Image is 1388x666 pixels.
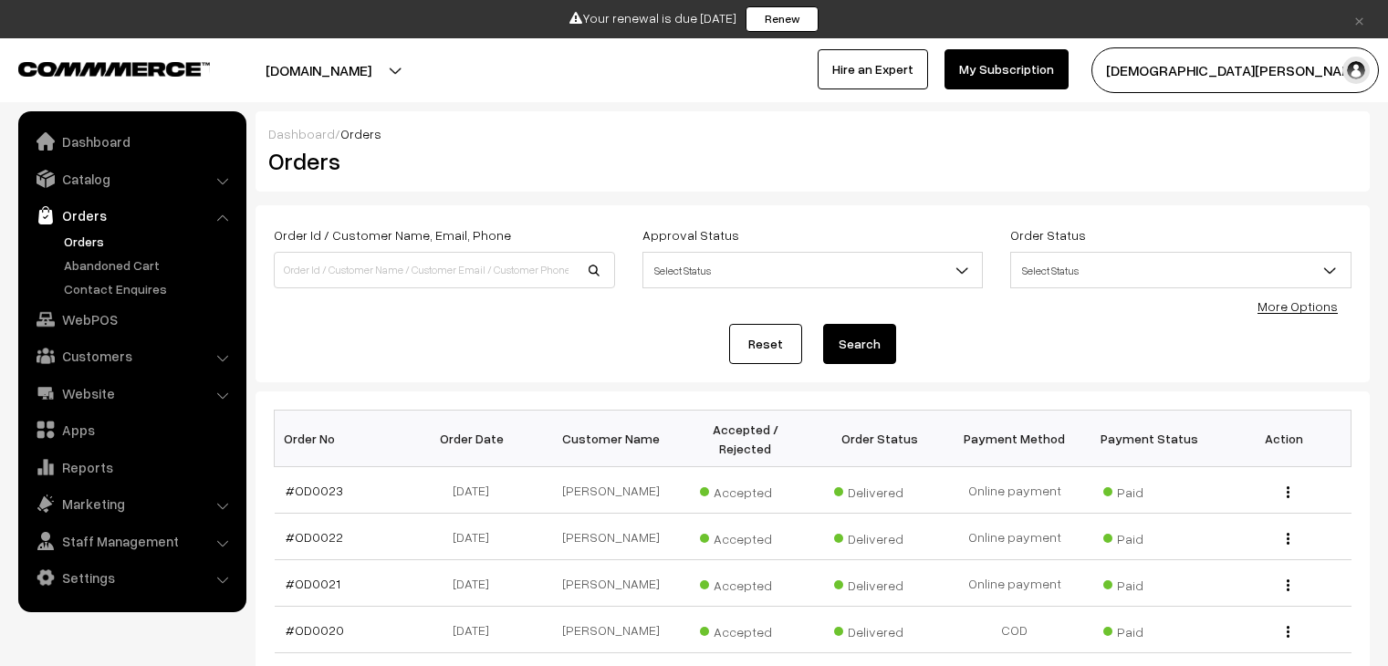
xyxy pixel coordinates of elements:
[947,607,1082,653] td: COD
[834,478,925,502] span: Delivered
[700,571,791,595] span: Accepted
[274,252,615,288] input: Order Id / Customer Name / Customer Email / Customer Phone
[286,529,343,545] a: #OD0022
[340,126,381,141] span: Orders
[642,225,739,245] label: Approval Status
[947,411,1082,467] th: Payment Method
[18,57,178,78] a: COMMMERCE
[23,413,240,446] a: Apps
[18,62,210,76] img: COMMMERCE
[23,487,240,520] a: Marketing
[59,255,240,275] a: Abandoned Cart
[834,618,925,641] span: Delivered
[1082,411,1217,467] th: Payment Status
[409,607,544,653] td: [DATE]
[23,162,240,195] a: Catalog
[700,478,791,502] span: Accepted
[1011,255,1351,286] span: Select Status
[268,126,335,141] a: Dashboard
[1347,8,1372,30] a: ×
[1287,533,1289,545] img: Menu
[1287,579,1289,591] img: Menu
[23,199,240,232] a: Orders
[678,411,813,467] th: Accepted / Rejected
[268,124,1357,143] div: /
[23,125,240,158] a: Dashboard
[700,525,791,548] span: Accepted
[286,622,344,638] a: #OD0020
[1103,618,1195,641] span: Paid
[1103,525,1195,548] span: Paid
[700,618,791,641] span: Accepted
[1287,486,1289,498] img: Menu
[23,525,240,557] a: Staff Management
[23,339,240,372] a: Customers
[544,560,679,607] td: [PERSON_NAME]
[947,514,1082,560] td: Online payment
[544,411,679,467] th: Customer Name
[1091,47,1379,93] button: [DEMOGRAPHIC_DATA][PERSON_NAME]
[643,255,983,286] span: Select Status
[6,6,1382,32] div: Your renewal is due [DATE]
[275,411,410,467] th: Order No
[1258,298,1338,314] a: More Options
[1010,225,1086,245] label: Order Status
[1103,571,1195,595] span: Paid
[823,324,896,364] button: Search
[202,47,435,93] button: [DOMAIN_NAME]
[23,377,240,410] a: Website
[59,232,240,251] a: Orders
[409,411,544,467] th: Order Date
[23,451,240,484] a: Reports
[947,560,1082,607] td: Online payment
[834,525,925,548] span: Delivered
[23,561,240,594] a: Settings
[944,49,1069,89] a: My Subscription
[274,225,511,245] label: Order Id / Customer Name, Email, Phone
[544,514,679,560] td: [PERSON_NAME]
[947,467,1082,514] td: Online payment
[1342,57,1370,84] img: user
[1216,411,1351,467] th: Action
[409,514,544,560] td: [DATE]
[834,571,925,595] span: Delivered
[286,576,340,591] a: #OD0021
[409,467,544,514] td: [DATE]
[1103,478,1195,502] span: Paid
[544,607,679,653] td: [PERSON_NAME]
[1010,252,1351,288] span: Select Status
[286,483,343,498] a: #OD0023
[818,49,928,89] a: Hire an Expert
[642,252,984,288] span: Select Status
[1287,626,1289,638] img: Menu
[268,147,613,175] h2: Orders
[746,6,819,32] a: Renew
[729,324,802,364] a: Reset
[544,467,679,514] td: [PERSON_NAME]
[59,279,240,298] a: Contact Enquires
[813,411,948,467] th: Order Status
[409,560,544,607] td: [DATE]
[23,303,240,336] a: WebPOS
